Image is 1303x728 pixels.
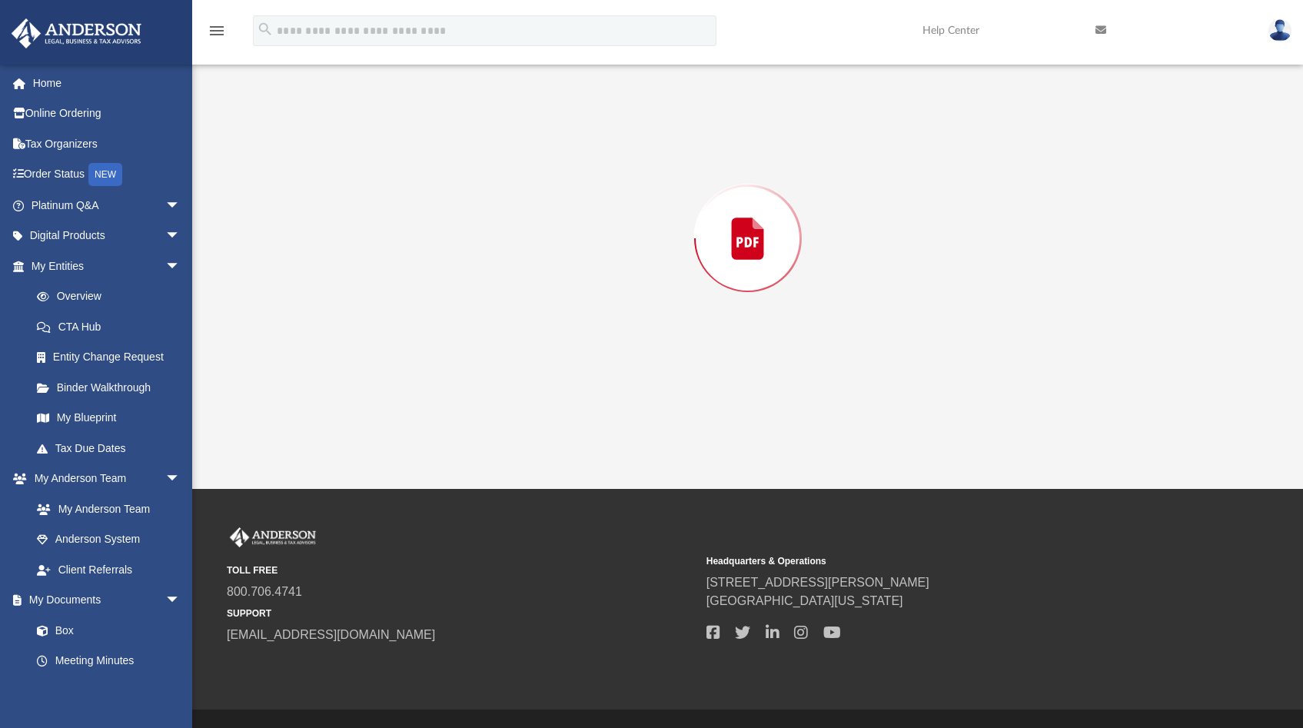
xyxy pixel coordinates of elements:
[227,607,696,620] small: SUPPORT
[22,311,204,342] a: CTA Hub
[22,342,204,373] a: Entity Change Request
[11,68,204,98] a: Home
[22,433,204,464] a: Tax Due Dates
[165,190,196,221] span: arrow_drop_down
[165,251,196,282] span: arrow_drop_down
[165,221,196,252] span: arrow_drop_down
[11,190,204,221] a: Platinum Q&Aarrow_drop_down
[22,281,204,312] a: Overview
[208,29,226,40] a: menu
[706,594,903,607] a: [GEOGRAPHIC_DATA][US_STATE]
[11,98,204,129] a: Online Ordering
[706,576,929,589] a: [STREET_ADDRESS][PERSON_NAME]
[11,464,196,494] a: My Anderson Teamarrow_drop_down
[22,403,196,434] a: My Blueprint
[227,585,302,598] a: 800.706.4741
[22,554,196,585] a: Client Referrals
[22,372,204,403] a: Binder Walkthrough
[22,494,188,524] a: My Anderson Team
[165,585,196,617] span: arrow_drop_down
[22,615,188,646] a: Box
[7,18,146,48] img: Anderson Advisors Platinum Portal
[22,676,188,706] a: Forms Library
[227,628,435,641] a: [EMAIL_ADDRESS][DOMAIN_NAME]
[11,159,204,191] a: Order StatusNEW
[11,585,196,616] a: My Documentsarrow_drop_down
[11,221,204,251] a: Digital Productsarrow_drop_down
[11,128,204,159] a: Tax Organizers
[208,22,226,40] i: menu
[22,646,196,676] a: Meeting Minutes
[88,163,122,186] div: NEW
[165,464,196,495] span: arrow_drop_down
[227,563,696,577] small: TOLL FREE
[257,21,274,38] i: search
[227,527,319,547] img: Anderson Advisors Platinum Portal
[22,524,196,555] a: Anderson System
[11,251,204,281] a: My Entitiesarrow_drop_down
[706,554,1175,568] small: Headquarters & Operations
[1268,19,1291,42] img: User Pic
